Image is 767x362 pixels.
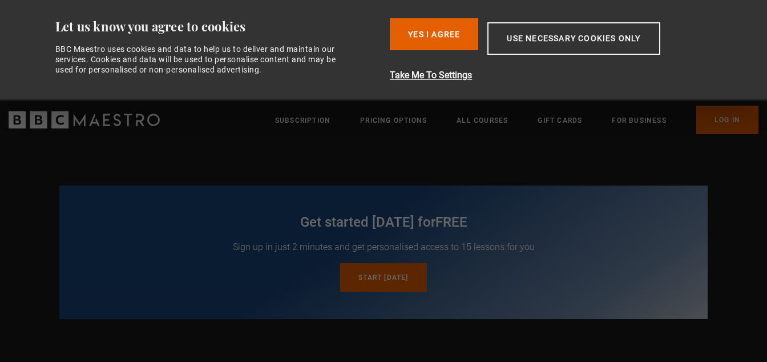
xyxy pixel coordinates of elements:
[87,213,680,231] h2: Get started [DATE] for
[340,263,426,292] a: Start [DATE]
[612,115,666,126] a: For business
[55,18,381,35] div: Let us know you agree to cookies
[87,240,680,254] p: Sign up in just 2 minutes and get personalised access to 15 lessons for you
[538,115,582,126] a: Gift Cards
[275,106,758,134] nav: Primary
[360,115,427,126] a: Pricing Options
[487,22,660,55] button: Use necessary cookies only
[435,214,467,230] span: free
[390,18,478,50] button: Yes I Agree
[457,115,508,126] a: All Courses
[275,115,330,126] a: Subscription
[55,44,349,75] div: BBC Maestro uses cookies and data to help us to deliver and maintain our services. Cookies and da...
[390,69,720,82] button: Take Me To Settings
[696,106,758,134] a: Log In
[9,111,160,128] svg: BBC Maestro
